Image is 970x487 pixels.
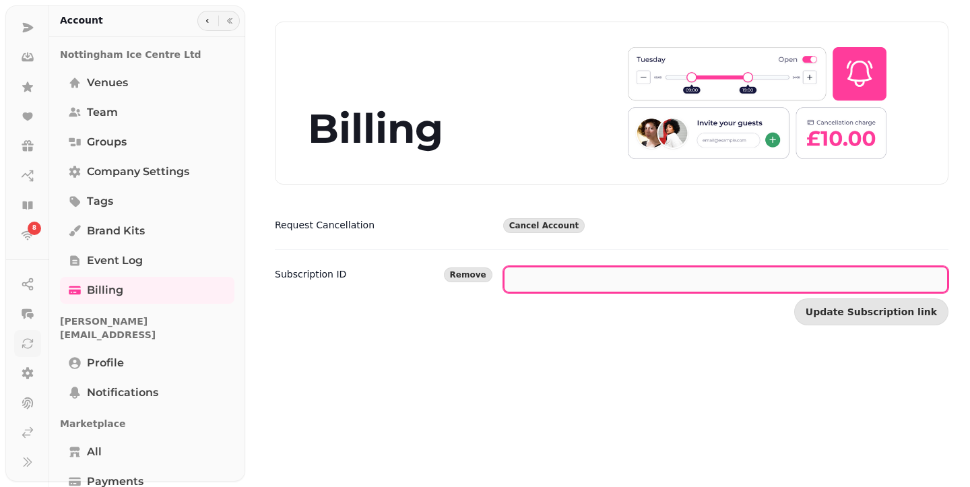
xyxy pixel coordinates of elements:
p: Request Cancellation [275,217,375,233]
a: Team [60,99,234,126]
img: header [628,44,886,162]
span: Groups [87,134,127,150]
a: Notifications [60,379,234,406]
span: Brand Kits [87,223,145,239]
span: Company settings [87,164,189,180]
p: [PERSON_NAME][EMAIL_ADDRESS] [60,309,234,347]
a: Groups [60,129,234,156]
button: Remove [444,267,492,282]
span: Update Subscription link [806,307,937,317]
span: Billing [87,282,123,298]
button: Update Subscription link [794,298,948,325]
button: Cancel Account [503,218,585,233]
p: Marketplace [60,412,234,436]
span: Cancel Account [509,222,579,230]
span: Profile [87,355,124,371]
span: Team [87,104,118,121]
a: All [60,439,234,465]
a: Brand Kits [60,218,234,245]
a: Profile [60,350,234,377]
div: Billing [308,108,628,149]
span: Tags [87,193,113,209]
p: Subscription ID [275,266,346,282]
span: Remove [450,271,486,279]
a: Venues [60,69,234,96]
span: Event log [87,253,143,269]
span: All [87,444,102,460]
a: 8 [14,222,41,249]
a: Event log [60,247,234,274]
a: Tags [60,188,234,215]
p: Nottingham Ice Centre Ltd [60,42,234,67]
span: Venues [87,75,128,91]
a: Billing [60,277,234,304]
h2: Account [60,13,103,27]
span: Notifications [87,385,158,401]
a: Company settings [60,158,234,185]
span: 8 [32,224,36,233]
